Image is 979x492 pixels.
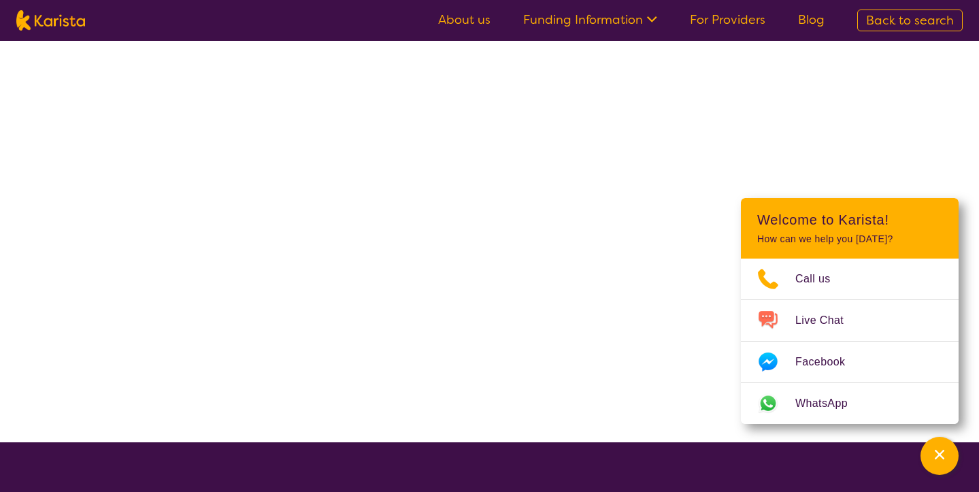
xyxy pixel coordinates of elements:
[757,212,942,228] h2: Welcome to Karista!
[795,393,864,414] span: WhatsApp
[741,198,959,424] div: Channel Menu
[741,383,959,424] a: Web link opens in a new tab.
[920,437,959,475] button: Channel Menu
[795,310,860,331] span: Live Chat
[857,10,963,31] a: Back to search
[757,233,942,245] p: How can we help you [DATE]?
[866,12,954,29] span: Back to search
[795,269,847,289] span: Call us
[690,12,765,28] a: For Providers
[741,259,959,424] ul: Choose channel
[523,12,657,28] a: Funding Information
[795,352,861,372] span: Facebook
[798,12,825,28] a: Blog
[16,10,85,31] img: Karista logo
[438,12,491,28] a: About us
